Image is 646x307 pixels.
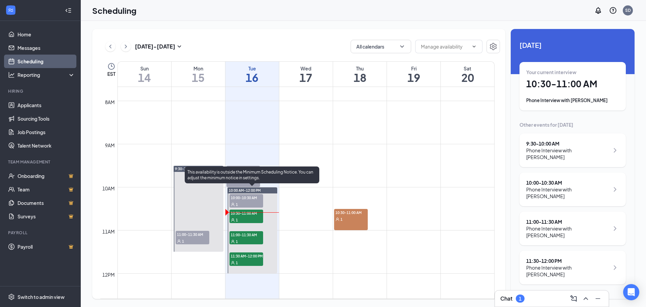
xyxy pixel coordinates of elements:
[236,239,238,244] span: 1
[107,62,115,70] svg: Clock
[17,169,75,183] a: OnboardingCrown
[118,62,171,87] a: September 14, 2025
[471,44,477,49] svg: ChevronDown
[441,72,494,83] h1: 20
[172,72,225,83] h1: 15
[526,264,609,278] div: Phone Interview with [PERSON_NAME]
[17,28,75,41] a: Home
[623,284,639,300] div: Open Intercom Messenger
[387,65,440,72] div: Fri
[7,7,14,13] svg: WorkstreamLogo
[611,264,619,272] svg: ChevronRight
[17,139,75,152] a: Talent Network
[121,41,131,52] button: ChevronRight
[441,62,494,87] a: September 20, 2025
[8,230,74,236] div: Payroll
[279,62,333,87] a: September 17, 2025
[104,98,116,106] div: 8am
[225,72,279,83] h1: 16
[526,140,609,147] div: 9:30 - 10:00 AM
[594,6,602,14] svg: Notifications
[172,62,225,87] a: September 15, 2025
[526,69,619,75] div: Your current interview
[333,65,387,72] div: Thu
[226,166,260,173] span: 9:30-10:00 AM
[500,295,512,302] h3: Chat
[118,72,171,83] h1: 14
[231,203,235,207] svg: User
[519,40,626,50] span: [DATE]
[17,125,75,139] a: Job Postings
[387,72,440,83] h1: 19
[92,5,137,16] h1: Scheduling
[340,217,343,222] span: 1
[65,7,72,14] svg: Collapse
[17,98,75,112] a: Applicants
[526,225,609,239] div: Phone Interview with [PERSON_NAME]
[441,65,494,72] div: Sat
[526,78,619,90] h1: 10:30 - 11:00 AM
[17,71,75,78] div: Reporting
[231,261,235,265] svg: User
[625,7,631,13] div: SD
[526,218,609,225] div: 11:00 - 11:30 AM
[8,294,15,300] svg: Settings
[580,293,591,304] button: ChevronUp
[487,40,500,53] button: Settings
[17,55,75,68] a: Scheduling
[593,293,603,304] button: Minimize
[333,72,387,83] h1: 18
[135,43,175,50] h3: [DATE] - [DATE]
[611,224,619,233] svg: ChevronRight
[105,41,115,52] button: ChevronLeft
[17,183,75,196] a: TeamCrown
[8,71,15,78] svg: Analysis
[333,62,387,87] a: September 18, 2025
[175,166,199,171] span: 9:30-11:30 AM
[609,6,617,14] svg: QuestionInfo
[387,62,440,87] a: September 19, 2025
[104,142,116,149] div: 9am
[17,41,75,55] a: Messages
[229,210,263,216] span: 10:30-11:00 AM
[526,97,619,104] div: Phone Interview with [PERSON_NAME]
[101,228,116,235] div: 11am
[236,218,238,222] span: 1
[172,65,225,72] div: Mon
[177,239,181,243] svg: User
[236,260,238,265] span: 1
[229,194,263,201] span: 10:00-10:30 AM
[334,209,368,216] span: 10:30-11:00 AM
[17,196,75,210] a: DocumentsCrown
[351,40,411,53] button: All calendarsChevronDown
[519,296,522,302] div: 1
[229,231,263,238] span: 11:00-11:30 AM
[594,295,602,303] svg: Minimize
[122,42,129,51] svg: ChevronRight
[399,43,405,50] svg: ChevronDown
[582,295,590,303] svg: ChevronUp
[526,186,609,199] div: Phone Interview with [PERSON_NAME]
[489,42,497,51] svg: Settings
[229,252,263,259] span: 11:30 AM-12:00 PM
[107,42,114,51] svg: ChevronLeft
[17,210,75,223] a: SurveysCrown
[611,185,619,193] svg: ChevronRight
[17,294,65,300] div: Switch to admin view
[526,179,609,186] div: 10:00 - 10:30 AM
[526,257,609,264] div: 11:30 - 12:00 PM
[182,239,184,244] span: 1
[231,218,235,222] svg: User
[101,185,116,192] div: 10am
[225,65,279,72] div: Tue
[225,62,279,87] a: September 16, 2025
[17,240,75,253] a: PayrollCrown
[279,72,333,83] h1: 17
[519,121,626,128] div: Other events for [DATE]
[335,217,339,221] svg: User
[101,271,116,278] div: 12pm
[526,147,609,160] div: Phone Interview with [PERSON_NAME]
[17,112,75,125] a: Sourcing Tools
[236,202,238,207] span: 1
[118,65,171,72] div: Sun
